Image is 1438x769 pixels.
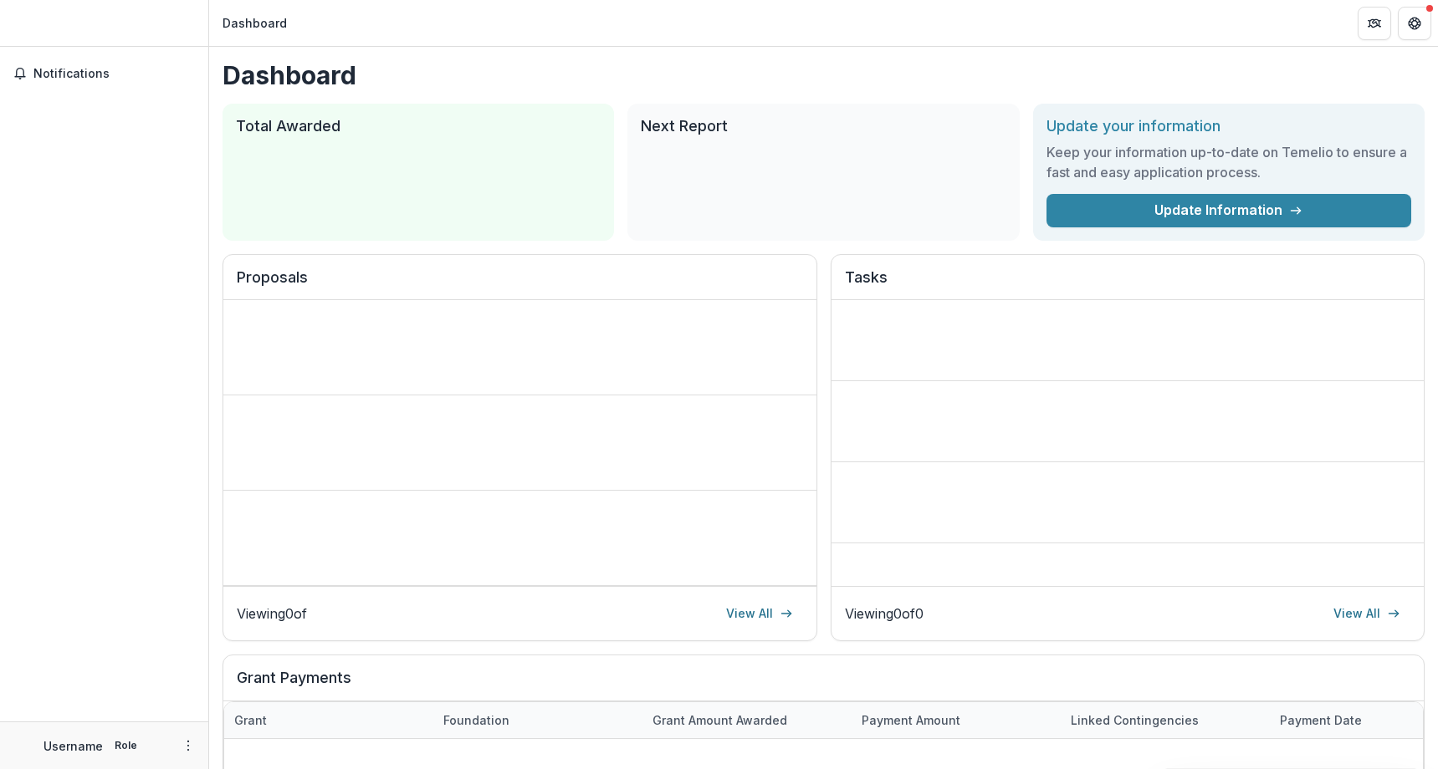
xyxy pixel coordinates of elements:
h2: Grant Payments [237,669,1410,700]
p: Role [110,738,142,753]
a: Update Information [1047,194,1411,227]
a: View All [1323,600,1410,627]
p: Username [43,737,103,755]
button: Partners [1358,7,1391,40]
button: More [178,736,198,756]
h2: Update your information [1047,117,1411,135]
h2: Tasks [845,268,1411,300]
button: Notifications [7,60,202,87]
p: Viewing 0 of [237,603,307,624]
div: Dashboard [223,14,287,32]
h1: Dashboard [223,60,1425,90]
h2: Proposals [237,268,803,300]
h3: Keep your information up-to-date on Temelio to ensure a fast and easy application process. [1047,142,1411,182]
a: View All [716,600,803,627]
p: Viewing 0 of 0 [845,603,924,624]
span: Notifications [33,67,195,81]
h2: Total Awarded [236,117,601,135]
button: Get Help [1398,7,1431,40]
nav: breadcrumb [216,11,294,35]
h2: Next Report [641,117,1006,135]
